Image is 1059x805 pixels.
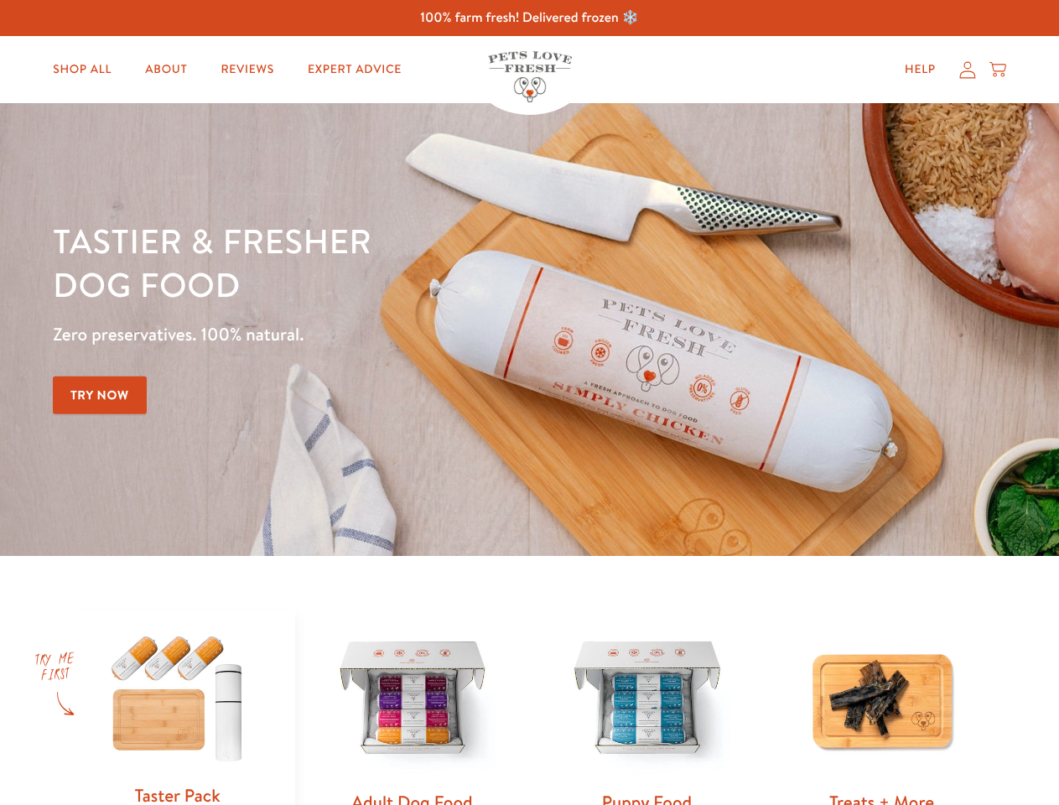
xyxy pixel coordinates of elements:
a: About [132,53,200,86]
a: Help [891,53,949,86]
a: Reviews [207,53,287,86]
a: Try Now [53,377,147,414]
a: Shop All [39,53,125,86]
h1: Tastier & fresher dog food [53,219,688,306]
p: Zero preservatives. 100% natural. [53,319,688,350]
img: Pets Love Fresh [488,51,572,102]
a: Expert Advice [294,53,415,86]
